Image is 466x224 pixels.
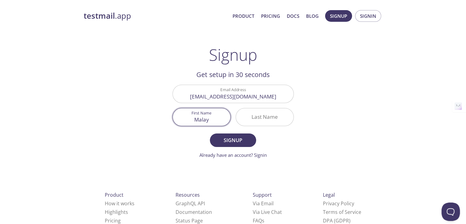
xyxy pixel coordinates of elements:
a: testmail.app [84,11,228,21]
a: Status Page [176,217,203,224]
a: Via Live Chat [253,209,282,215]
a: Documentation [176,209,212,215]
span: Legal [323,191,335,198]
span: Signin [360,12,376,20]
strong: testmail [84,10,115,21]
button: Signin [355,10,381,22]
a: Pricing [105,217,121,224]
a: FAQ [253,217,264,224]
button: Signup [210,133,256,147]
span: s [262,217,264,224]
a: Pricing [261,12,280,20]
a: Already have an account? Signin [199,152,267,158]
a: Product [233,12,254,20]
a: Privacy Policy [323,200,354,207]
span: Product [105,191,123,198]
iframe: Help Scout Beacon - Open [441,203,460,221]
a: GraphQL API [176,200,205,207]
a: Terms of Service [323,209,361,215]
a: Docs [287,12,299,20]
span: Resources [176,191,200,198]
h2: Get setup in 30 seconds [172,69,294,80]
button: Signup [325,10,352,22]
a: Highlights [105,209,128,215]
span: Support [253,191,272,198]
a: Via Email [253,200,274,207]
h1: Signup [209,45,257,64]
span: Signup [330,12,347,20]
a: How it works [105,200,134,207]
a: Blog [306,12,319,20]
span: Signup [217,136,249,145]
a: DPA (GDPR) [323,217,350,224]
